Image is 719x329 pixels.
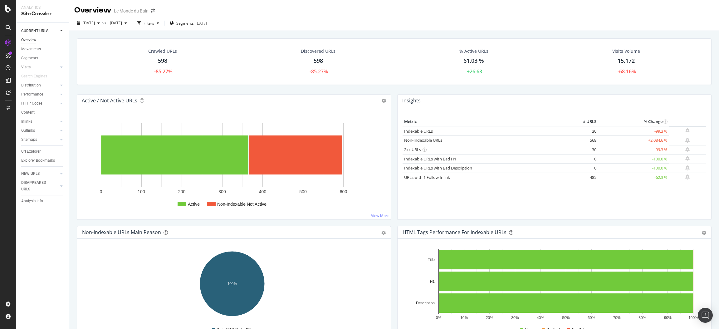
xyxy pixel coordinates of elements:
[21,118,58,125] a: Inlinks
[598,117,669,126] th: % Change
[21,179,58,193] a: DISAPPEARED URLS
[403,117,570,126] th: Metric
[570,136,598,145] td: 568
[21,64,58,71] a: Visits
[144,21,154,26] div: Filters
[102,20,107,26] span: vs
[511,316,519,320] text: 30%
[562,316,570,320] text: 50%
[21,157,55,164] div: Explorer Bookmarks
[196,21,207,26] div: [DATE]
[21,28,48,34] div: CURRENT URLS
[21,37,36,43] div: Overview
[227,282,237,286] text: 100%
[685,165,690,170] div: bell-plus
[154,68,173,75] div: -85.27%
[21,170,40,177] div: NEW URLS
[570,117,598,126] th: # URLS
[21,118,32,125] div: Inlinks
[21,64,31,71] div: Visits
[21,91,58,98] a: Performance
[403,229,506,235] div: HTML Tags Performance for Indexable URLs
[21,91,43,98] div: Performance
[460,316,468,320] text: 10%
[570,164,598,173] td: 0
[618,57,635,65] div: 15,172
[430,279,435,284] text: H1
[21,148,41,155] div: Url Explorer
[404,137,442,143] a: Non-Indexable URLs
[21,55,38,61] div: Segments
[176,21,194,26] span: Segments
[537,316,544,320] text: 40%
[82,96,137,105] h4: Active / Not Active URLs
[598,126,669,136] td: -99.3 %
[570,126,598,136] td: 30
[21,100,58,107] a: HTTP Codes
[114,8,149,14] div: Le Monde du Bain
[167,18,209,28] button: Segments[DATE]
[21,136,37,143] div: Sitemaps
[21,170,58,177] a: NEW URLS
[259,189,267,194] text: 400
[21,82,41,89] div: Distribution
[404,165,472,171] a: Indexable URLs with Bad Description
[299,189,307,194] text: 500
[107,20,122,26] span: 2025 Jan. 28th
[570,154,598,164] td: 0
[403,249,702,321] svg: A chart.
[382,99,386,103] i: Options
[158,57,167,65] div: 598
[135,18,162,28] button: Filters
[685,138,690,143] div: bell-plus
[310,68,328,75] div: -85.27%
[21,136,58,143] a: Sitemaps
[107,18,130,28] button: [DATE]
[588,316,595,320] text: 60%
[702,231,706,235] div: gear
[21,198,65,204] a: Analysis Info
[688,316,698,320] text: 100%
[638,316,646,320] text: 80%
[428,258,435,262] text: Title
[698,308,713,323] div: Open Intercom Messenger
[21,5,64,10] div: Analytics
[314,57,323,65] div: 598
[82,229,161,235] div: Non-Indexable URLs Main Reason
[598,164,669,173] td: -100.0 %
[21,46,41,52] div: Movements
[486,316,493,320] text: 20%
[151,9,155,13] div: arrow-right-arrow-left
[82,117,386,214] svg: A chart.
[618,68,636,75] div: -68.16%
[178,189,186,194] text: 200
[598,154,669,164] td: -100.0 %
[21,10,64,17] div: SiteCrawler
[217,202,267,207] text: Non-Indexable Not Active
[21,73,47,80] div: Search Engines
[404,147,421,152] a: 2xx URLs
[21,109,35,116] div: Content
[463,57,484,65] div: 61.03 %
[598,173,669,182] td: -62.3 %
[21,157,65,164] a: Explorer Bookmarks
[138,189,145,194] text: 100
[381,231,386,235] div: gear
[685,174,690,179] div: bell-plus
[188,202,200,207] text: Active
[340,189,347,194] text: 600
[21,37,65,43] a: Overview
[21,127,35,134] div: Outlinks
[404,128,433,134] a: Indexable URLs
[613,316,621,320] text: 70%
[598,145,669,155] td: -99.3 %
[83,20,95,26] span: 2025 Sep. 10th
[21,100,42,107] div: HTTP Codes
[685,156,690,161] div: bell-plus
[301,48,335,54] div: Discovered URLs
[21,179,53,193] div: DISAPPEARED URLS
[82,249,382,321] svg: A chart.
